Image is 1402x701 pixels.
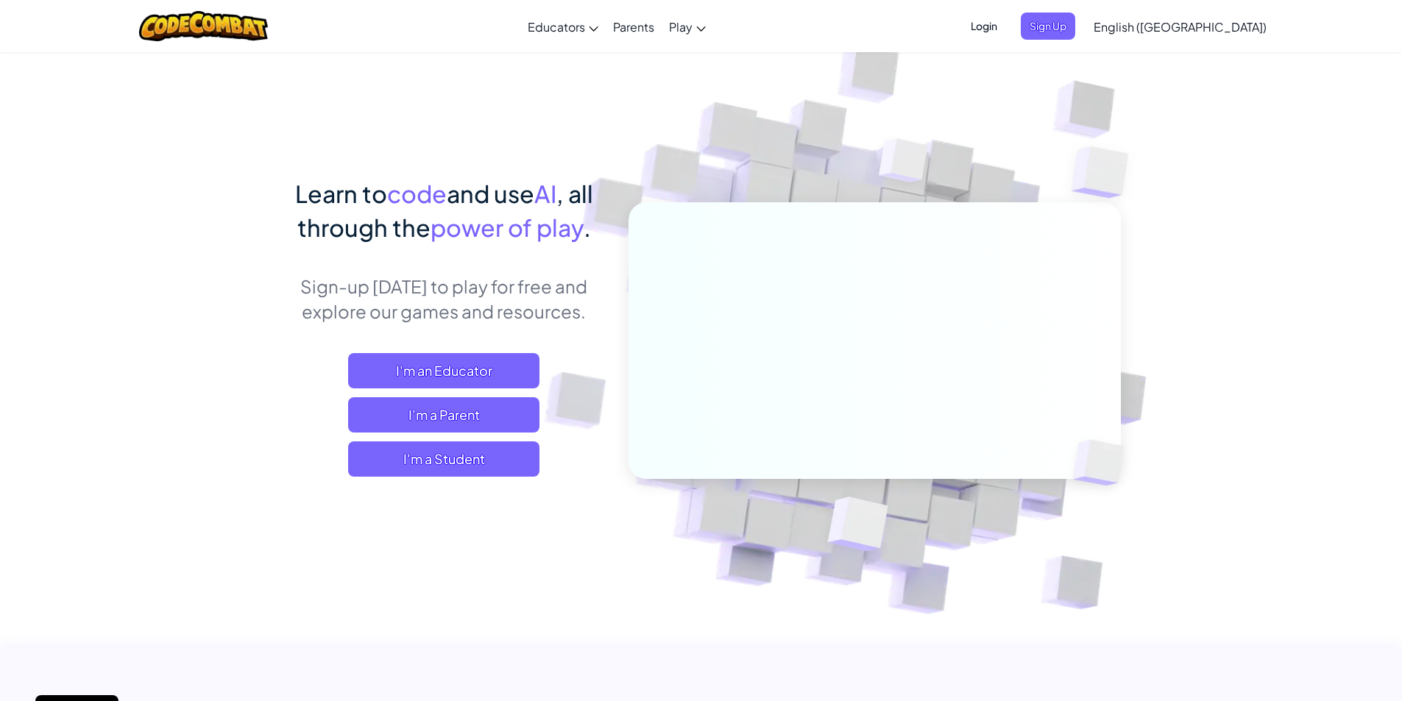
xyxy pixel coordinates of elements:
a: English ([GEOGRAPHIC_DATA]) [1086,7,1274,46]
span: code [387,179,447,208]
a: I'm an Educator [348,353,539,388]
span: power of play [431,213,584,242]
button: Sign Up [1021,13,1075,40]
span: Learn to [295,179,387,208]
span: . [584,213,591,242]
img: Overlap cubes [851,110,957,219]
span: English ([GEOGRAPHIC_DATA]) [1094,19,1267,35]
a: Parents [606,7,662,46]
p: Sign-up [DATE] to play for free and explore our games and resources. [282,274,606,324]
a: Educators [520,7,606,46]
span: and use [447,179,534,208]
span: AI [534,179,556,208]
a: I'm a Parent [348,397,539,433]
span: Play [669,19,693,35]
img: Overlap cubes [1042,110,1169,235]
span: Educators [528,19,585,35]
a: Play [662,7,713,46]
img: Overlap cubes [1048,409,1158,516]
button: I'm a Student [348,441,539,477]
img: Overlap cubes [791,466,923,588]
button: Login [962,13,1006,40]
img: CodeCombat logo [139,11,268,41]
